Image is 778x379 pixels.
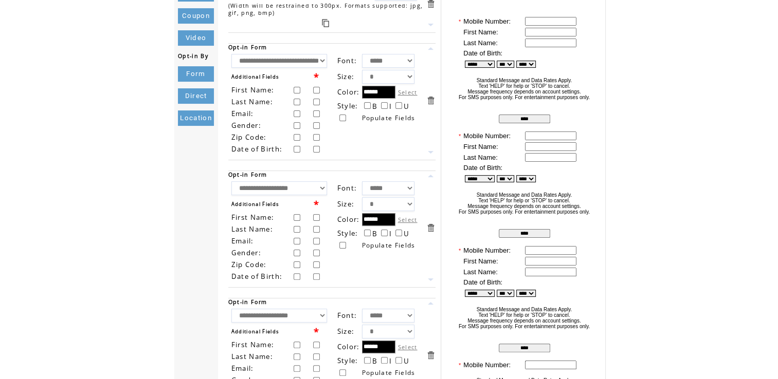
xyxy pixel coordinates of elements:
a: Move this item up [426,298,436,308]
font: First Name: [463,143,498,150]
span: Additional Fields [231,201,279,207]
span: Email: [231,364,254,373]
font: Standard Message and Data Rates Apply. [477,192,572,198]
font: Date of Birth: [463,49,502,57]
font: Mobile Number: [463,17,511,25]
font: For SMS purposes only. For entertainment purposes only. [459,209,590,215]
span: I [389,102,392,111]
span: B [372,229,377,238]
font: Message frequency depends on account settings. [467,203,581,209]
span: Size: [337,199,355,209]
font: Text 'HELP' for help or 'STOP' to cancel. [478,198,570,203]
font: Last Name: [463,39,497,47]
font: First Name: [463,28,498,36]
span: Font: [337,183,357,193]
font: Last Name: [463,268,497,276]
span: Opt-in Form [228,298,267,306]
span: B [372,356,377,366]
span: I [389,356,392,366]
span: Email: [231,109,254,118]
span: Set this checkbox for a required field [314,198,319,211]
span: Set this checkbox for a required field [314,326,319,338]
label: Select [398,88,418,96]
span: Last Name: [231,97,273,106]
font: Standard Message and Data Rates Apply. [477,307,572,312]
a: Form [178,66,214,82]
span: Additional Fields [231,328,279,335]
font: Mobile Number: [463,361,511,369]
a: Delete this item [426,223,436,233]
font: For SMS purposes only. For entertainment purposes only. [459,324,590,329]
font: Mobile Number: [463,247,511,254]
a: Move this item down [426,275,436,285]
a: Move this item up [426,44,436,53]
font: For SMS purposes only. For entertainment purposes only. [459,94,590,100]
span: Color: [337,87,360,97]
span: Populate Fields [362,241,415,250]
a: Location [178,110,214,126]
label: Select [398,343,418,351]
span: Zip Code: [231,132,267,142]
a: Delete this item [426,96,436,105]
font: Standard Message and Data Rates Apply. [477,78,572,83]
font: First Name: [463,257,498,265]
span: U [404,229,409,238]
span: Font: [337,311,357,320]
span: First Name: [231,340,275,349]
font: Message frequency depends on account settings. [467,89,581,94]
a: Coupon [178,8,214,24]
span: Date of Birth: [231,272,283,281]
span: Set this checkbox for a required field [314,71,319,83]
span: Color: [337,215,360,224]
span: Gender: [231,121,261,130]
a: Move this item up [426,171,436,181]
span: Style: [337,229,358,238]
span: Populate Fields [362,113,415,122]
span: Gender: [231,248,261,257]
font: Text 'HELP' for help or 'STOP' to cancel. [478,83,570,89]
span: Size: [337,327,355,336]
a: Delete this item [426,350,436,360]
a: Direct [178,88,214,104]
a: Move this item down [426,20,436,30]
span: B [372,102,377,111]
span: Opt-in Form [228,171,267,178]
font: Text 'HELP' for help or 'STOP' to cancel. [478,312,570,318]
span: Additional Fields [231,73,279,80]
font: Last Name: [463,154,497,161]
font: Date of Birth: [463,164,502,172]
span: First Name: [231,213,275,222]
span: Email: [231,236,254,245]
span: Style: [337,356,358,365]
font: Mobile Number: [463,132,511,140]
span: Opt-in Form [228,44,267,51]
a: Video [178,30,214,46]
span: Last Name: [231,224,273,234]
span: U [404,356,409,366]
font: Message frequency depends on account settings. [467,318,581,324]
span: I [389,229,392,238]
a: Duplicate this item [322,19,329,27]
span: First Name: [231,85,275,94]
span: Size: [337,72,355,81]
span: U [404,102,409,111]
span: Zip Code: [231,260,267,269]
span: Date of Birth: [231,144,283,154]
span: Font: [337,56,357,65]
span: Color: [337,342,360,351]
span: (Width will be restrained to 300px. Formats supported: jpg, gif, png, bmp) [228,2,423,16]
a: Move this item down [426,147,436,157]
font: Date of Birth: [463,278,502,286]
span: Populate Fields [362,368,415,377]
span: Last Name: [231,352,273,361]
label: Select [398,216,418,223]
span: Opt-in By [178,52,208,60]
span: Style: [337,101,358,110]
